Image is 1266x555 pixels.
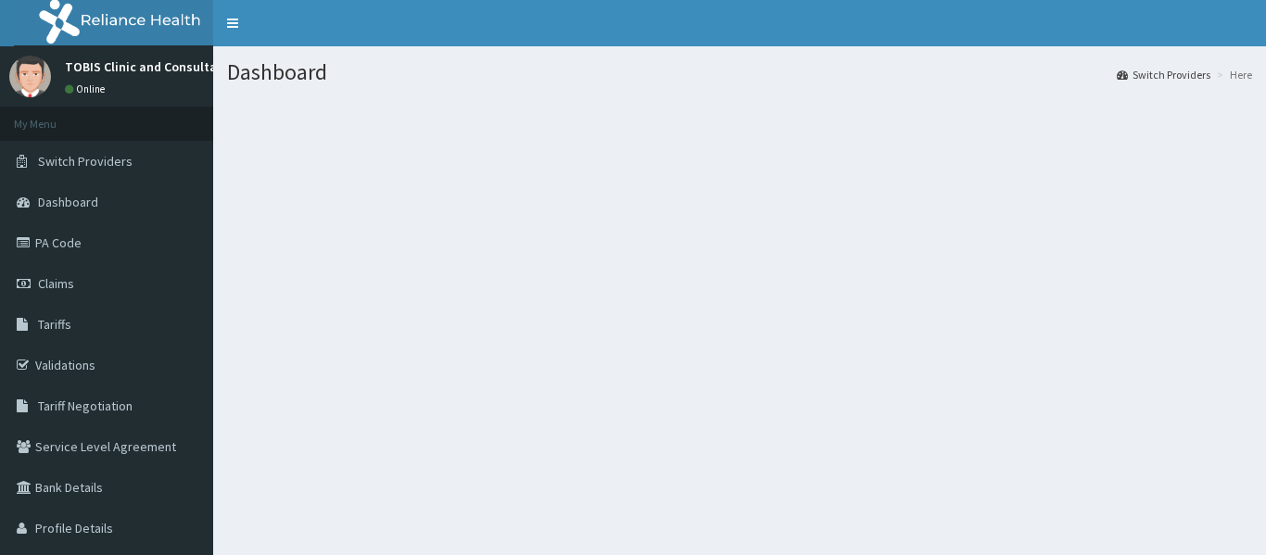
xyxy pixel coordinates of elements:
[65,82,109,95] a: Online
[227,60,1252,84] h1: Dashboard
[38,153,133,170] span: Switch Providers
[38,316,71,333] span: Tariffs
[9,56,51,97] img: User Image
[38,275,74,292] span: Claims
[1117,67,1210,82] a: Switch Providers
[1212,67,1252,82] li: Here
[38,397,133,414] span: Tariff Negotiation
[65,60,236,73] p: TOBIS Clinic and Consultants
[38,194,98,210] span: Dashboard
